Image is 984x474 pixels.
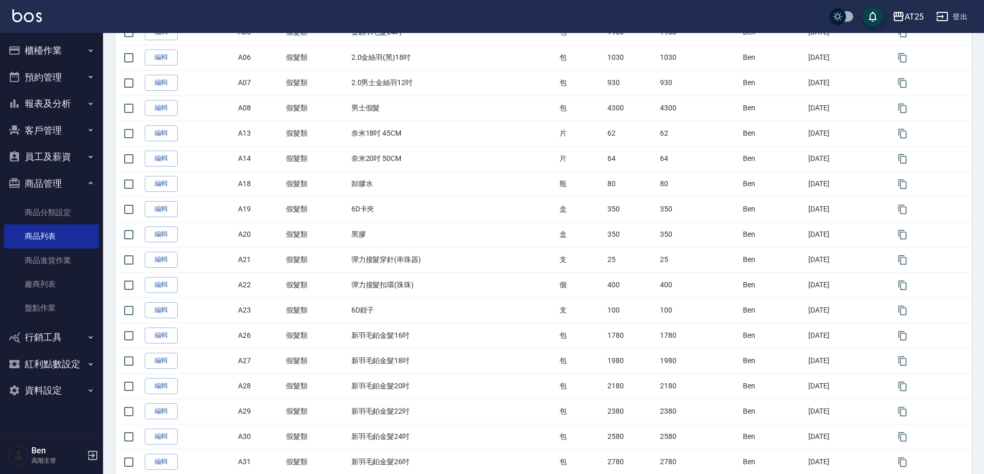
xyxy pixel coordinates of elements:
[349,95,557,121] td: 男士假髮
[4,249,99,272] a: 商品進貨作業
[145,125,178,141] a: 編輯
[283,197,349,222] td: 假髮類
[235,323,283,348] td: A26
[235,373,283,399] td: A28
[145,226,178,242] a: 編輯
[806,146,889,171] td: [DATE]
[235,95,283,121] td: A08
[349,348,557,373] td: 新羽毛鉑金髮18吋
[145,403,178,419] a: 編輯
[12,9,42,22] img: Logo
[145,151,178,167] a: 編輯
[605,373,657,399] td: 2180
[806,70,889,95] td: [DATE]
[557,272,605,298] td: 個
[349,197,557,222] td: 6D卡夾
[235,171,283,197] td: A18
[145,201,178,217] a: 編輯
[657,323,740,348] td: 1780
[145,176,178,192] a: 編輯
[557,95,605,121] td: 包
[605,272,657,298] td: 400
[283,222,349,247] td: 假髮類
[657,70,740,95] td: 930
[283,121,349,146] td: 假髮類
[145,277,178,293] a: 編輯
[4,37,99,64] button: 櫃檯作業
[806,171,889,197] td: [DATE]
[605,70,657,95] td: 930
[740,424,806,449] td: Ben
[657,197,740,222] td: 350
[235,424,283,449] td: A30
[657,272,740,298] td: 400
[235,70,283,95] td: A07
[283,70,349,95] td: 假髮類
[349,399,557,424] td: 新羽毛鉑金髮22吋
[862,6,883,27] button: save
[235,348,283,373] td: A27
[806,45,889,70] td: [DATE]
[657,121,740,146] td: 62
[740,121,806,146] td: Ben
[283,247,349,272] td: 假髮類
[806,197,889,222] td: [DATE]
[605,348,657,373] td: 1980
[657,399,740,424] td: 2380
[557,45,605,70] td: 包
[657,146,740,171] td: 64
[283,298,349,323] td: 假髮類
[557,348,605,373] td: 包
[235,197,283,222] td: A19
[4,324,99,351] button: 行銷工具
[806,298,889,323] td: [DATE]
[557,146,605,171] td: 片
[740,222,806,247] td: Ben
[605,323,657,348] td: 1780
[740,197,806,222] td: Ben
[740,373,806,399] td: Ben
[657,95,740,121] td: 4300
[657,222,740,247] td: 350
[235,45,283,70] td: A06
[349,146,557,171] td: 奈米20吋 50CM
[4,377,99,404] button: 資料設定
[657,171,740,197] td: 80
[283,424,349,449] td: 假髮類
[806,323,889,348] td: [DATE]
[145,100,178,116] a: 編輯
[605,222,657,247] td: 350
[557,298,605,323] td: 支
[235,222,283,247] td: A20
[806,95,889,121] td: [DATE]
[4,143,99,170] button: 員工及薪資
[349,373,557,399] td: 新羽毛鉑金髮20吋
[740,272,806,298] td: Ben
[605,121,657,146] td: 62
[283,146,349,171] td: 假髮類
[557,121,605,146] td: 片
[349,45,557,70] td: 2.0金絲羽(黑)18吋
[557,247,605,272] td: 支
[349,323,557,348] td: 新羽毛鉑金髮16吋
[740,348,806,373] td: Ben
[806,272,889,298] td: [DATE]
[806,373,889,399] td: [DATE]
[657,424,740,449] td: 2580
[235,146,283,171] td: A14
[657,298,740,323] td: 100
[605,424,657,449] td: 2580
[605,247,657,272] td: 25
[235,399,283,424] td: A29
[4,90,99,117] button: 報表及分析
[740,323,806,348] td: Ben
[4,296,99,320] a: 盤點作業
[657,247,740,272] td: 25
[4,170,99,197] button: 商品管理
[349,70,557,95] td: 2.0男士金絲羽12吋
[145,252,178,268] a: 編輯
[145,378,178,394] a: 編輯
[283,45,349,70] td: 假髮類
[740,45,806,70] td: Ben
[145,454,178,470] a: 編輯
